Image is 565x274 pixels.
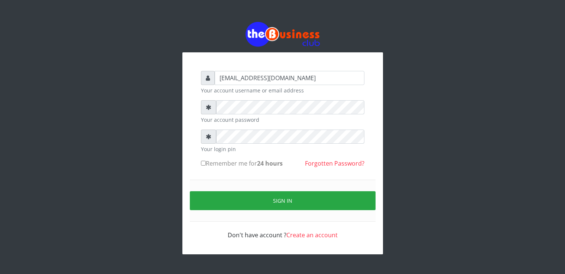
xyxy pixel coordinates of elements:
[201,222,364,239] div: Don't have account ?
[201,145,364,153] small: Your login pin
[190,191,376,210] button: Sign in
[286,231,338,239] a: Create an account
[201,87,364,94] small: Your account username or email address
[305,159,364,167] a: Forgotten Password?
[201,161,206,166] input: Remember me for24 hours
[201,159,283,168] label: Remember me for
[257,159,283,167] b: 24 hours
[201,116,364,124] small: Your account password
[215,71,364,85] input: Username or email address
